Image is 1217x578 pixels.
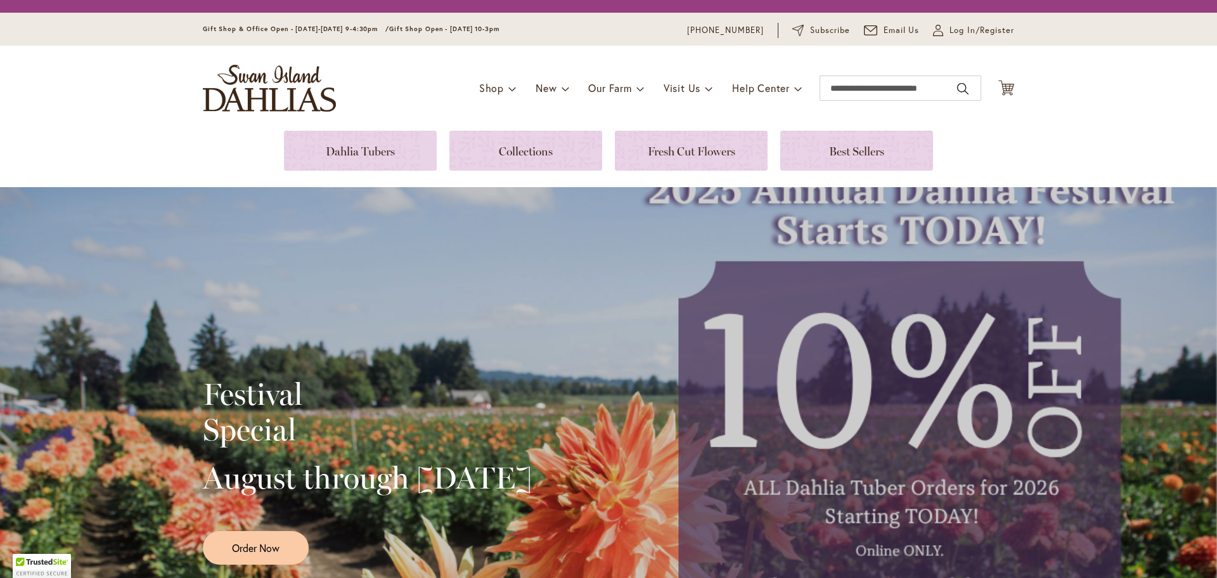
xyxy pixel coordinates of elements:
span: Gift Shop Open - [DATE] 10-3pm [389,25,499,33]
a: Subscribe [792,24,850,37]
span: Our Farm [588,81,631,95]
h2: August through [DATE] [203,460,532,496]
span: New [536,81,557,95]
div: TrustedSite Certified [13,554,71,578]
a: store logo [203,65,336,112]
a: Log In/Register [933,24,1014,37]
span: Log In/Register [950,24,1014,37]
span: Email Us [884,24,920,37]
span: Order Now [232,541,280,555]
span: Subscribe [810,24,850,37]
a: [PHONE_NUMBER] [687,24,764,37]
h2: Festival Special [203,376,532,447]
span: Gift Shop & Office Open - [DATE]-[DATE] 9-4:30pm / [203,25,389,33]
a: Email Us [864,24,920,37]
a: Order Now [203,531,309,565]
span: Help Center [732,81,790,95]
button: Search [957,79,969,99]
span: Visit Us [664,81,700,95]
span: Shop [479,81,504,95]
